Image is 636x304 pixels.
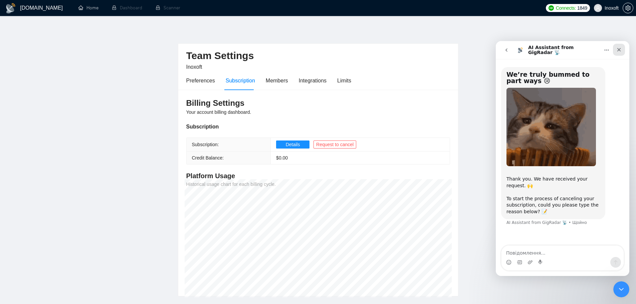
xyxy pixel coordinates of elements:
div: Subscription [226,76,255,85]
div: Integrations [299,76,327,85]
div: Members [266,76,288,85]
iframe: Intercom live chat [613,281,629,297]
button: Request to cancel [313,140,356,148]
span: 1849 [577,4,587,12]
span: user [596,6,600,10]
h4: Platform Usage [186,171,450,181]
h2: Team Settings [186,49,450,63]
span: Your account billing dashboard. [186,109,251,115]
iframe: Intercom live chat [496,41,629,276]
span: Inoxoft [186,64,202,70]
span: Credit Balance: [192,155,224,161]
span: Subscription: [192,142,219,147]
button: setting [623,3,633,13]
img: upwork-logo.png [549,5,554,11]
img: logo [5,3,16,14]
span: Connects: [556,4,576,12]
div: Limits [337,76,351,85]
span: Request to cancel [316,141,354,148]
h3: Billing Settings [186,98,450,108]
button: Details [276,140,309,148]
a: homeHome [78,5,98,11]
span: Details [286,141,300,148]
div: Preferences [186,76,215,85]
span: $ 0.00 [276,155,288,161]
div: Subscription [186,122,450,131]
a: setting [623,5,633,11]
